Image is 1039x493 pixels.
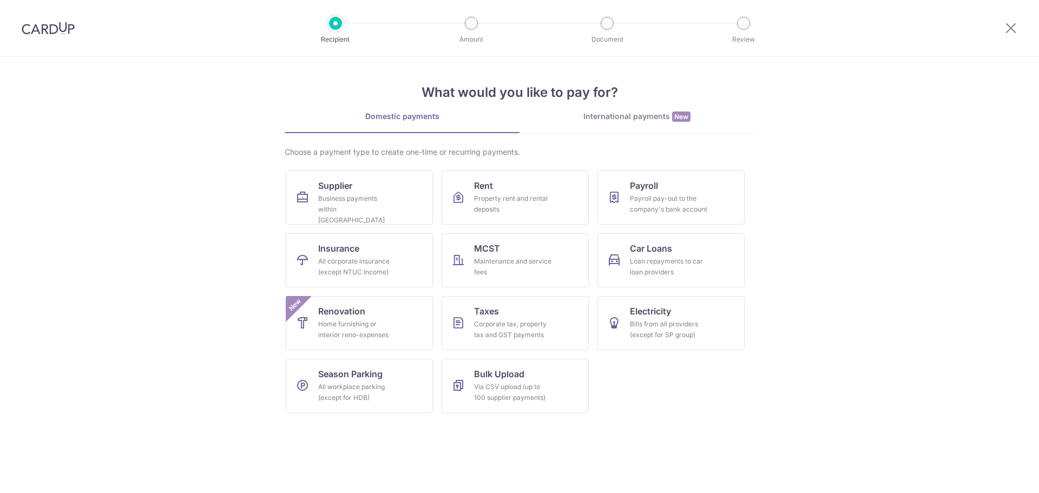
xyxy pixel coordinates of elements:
[630,319,708,340] div: Bills from all providers (except for SP group)
[285,147,754,157] div: Choose a payment type to create one-time or recurring payments.
[474,193,552,215] div: Property rent and rental deposits
[442,170,589,225] a: RentProperty rent and rental deposits
[286,296,433,350] a: RenovationHome furnishing or interior reno-expensesNew
[442,233,589,287] a: MCSTMaintenance and service fees
[474,319,552,340] div: Corporate tax, property tax and GST payments
[318,179,352,192] span: Supplier
[318,319,396,340] div: Home furnishing or interior reno-expenses
[286,170,433,225] a: SupplierBusiness payments within [GEOGRAPHIC_DATA]
[286,296,304,314] span: New
[318,382,396,403] div: All workplace parking (except for HDB)
[630,179,658,192] span: Payroll
[474,242,500,255] span: MCST
[474,256,552,278] div: Maintenance and service fees
[567,34,647,45] p: Document
[630,256,708,278] div: Loan repayments to car loan providers
[597,170,745,225] a: PayrollPayroll pay-out to the company's bank account
[474,179,493,192] span: Rent
[286,233,433,287] a: InsuranceAll corporate insurance (except NTUC Income)
[442,296,589,350] a: TaxesCorporate tax, property tax and GST payments
[630,242,672,255] span: Car Loans
[519,111,754,122] div: International payments
[318,256,396,278] div: All corporate insurance (except NTUC Income)
[286,359,433,413] a: Season ParkingAll workplace parking (except for HDB)
[630,305,671,318] span: Electricity
[431,34,511,45] p: Amount
[597,233,745,287] a: Car LoansLoan repayments to car loan providers
[318,242,359,255] span: Insurance
[630,193,708,215] div: Payroll pay-out to the company's bank account
[285,111,519,122] div: Domestic payments
[474,305,499,318] span: Taxes
[703,34,784,45] p: Review
[22,22,75,35] img: CardUp
[474,367,524,380] span: Bulk Upload
[970,461,1028,488] iframe: Opens a widget where you can find more information
[318,193,396,226] div: Business payments within [GEOGRAPHIC_DATA]
[672,111,691,122] span: New
[295,34,376,45] p: Recipient
[285,83,754,102] h4: What would you like to pay for?
[318,305,365,318] span: Renovation
[318,367,383,380] span: Season Parking
[474,382,552,403] div: Via CSV upload (up to 100 supplier payments)
[597,296,745,350] a: ElectricityBills from all providers (except for SP group)
[442,359,589,413] a: Bulk UploadVia CSV upload (up to 100 supplier payments)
